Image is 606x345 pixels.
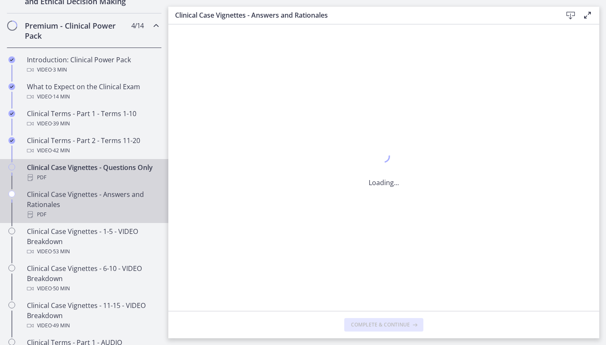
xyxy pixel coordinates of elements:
[27,55,158,75] div: Introduction: Clinical Power Pack
[25,21,128,41] h2: Premium - Clinical Power Pack
[131,21,144,31] span: 4 / 14
[52,247,70,257] span: · 53 min
[27,300,158,331] div: Clinical Case Vignettes - 11-15 - VIDEO Breakdown
[52,119,70,129] span: · 39 min
[27,321,158,331] div: Video
[175,10,549,20] h3: Clinical Case Vignettes - Answers and Rationales
[27,263,158,294] div: Clinical Case Vignettes - 6-10 - VIDEO Breakdown
[52,321,70,331] span: · 49 min
[52,92,70,102] span: · 14 min
[27,226,158,257] div: Clinical Case Vignettes - 1-5 - VIDEO Breakdown
[52,65,67,75] span: · 3 min
[8,56,15,63] i: Completed
[52,146,70,156] span: · 42 min
[344,318,423,332] button: Complete & continue
[27,135,158,156] div: Clinical Terms - Part 2 - Terms 11-20
[369,148,399,167] div: 1
[27,189,158,220] div: Clinical Case Vignettes - Answers and Rationales
[27,284,158,294] div: Video
[27,146,158,156] div: Video
[27,109,158,129] div: Clinical Terms - Part 1 - Terms 1-10
[27,82,158,102] div: What to Expect on the Clinical Exam
[52,284,70,294] span: · 50 min
[369,178,399,188] p: Loading...
[8,83,15,90] i: Completed
[8,110,15,117] i: Completed
[27,92,158,102] div: Video
[27,162,158,183] div: Clinical Case Vignettes - Questions Only
[27,210,158,220] div: PDF
[8,137,15,144] i: Completed
[27,65,158,75] div: Video
[27,172,158,183] div: PDF
[351,321,410,328] span: Complete & continue
[27,247,158,257] div: Video
[27,119,158,129] div: Video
